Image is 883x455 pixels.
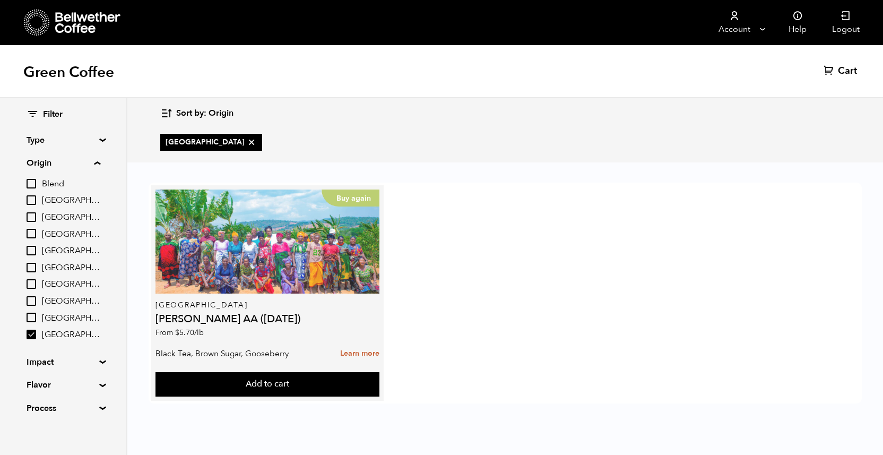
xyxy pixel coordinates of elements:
span: [GEOGRAPHIC_DATA] [42,296,100,307]
input: [GEOGRAPHIC_DATA] [27,313,36,322]
a: Cart [824,65,860,78]
summary: Origin [27,157,100,169]
span: Cart [838,65,857,78]
summary: Type [27,134,100,147]
input: [GEOGRAPHIC_DATA] [27,330,36,339]
span: From [155,328,204,338]
h1: Green Coffee [23,63,114,82]
input: [GEOGRAPHIC_DATA] [27,229,36,238]
p: [GEOGRAPHIC_DATA] [155,302,379,309]
p: Buy again [322,190,379,207]
input: Blend [27,179,36,188]
input: [GEOGRAPHIC_DATA] [27,195,36,205]
p: Black Tea, Brown Sugar, Gooseberry [155,346,307,362]
span: Filter [43,109,63,121]
input: [GEOGRAPHIC_DATA] [27,279,36,289]
span: [GEOGRAPHIC_DATA] [166,137,257,148]
span: $ [175,328,179,338]
summary: Flavor [27,379,100,391]
bdi: 5.70 [175,328,204,338]
summary: Process [27,402,100,415]
input: [GEOGRAPHIC_DATA] [27,296,36,306]
span: Blend [42,178,100,190]
span: [GEOGRAPHIC_DATA] [42,313,100,324]
a: Learn more [340,342,379,365]
input: [GEOGRAPHIC_DATA] [27,263,36,272]
a: Buy again [155,190,379,294]
span: /lb [194,328,204,338]
span: [GEOGRAPHIC_DATA] [42,279,100,290]
h4: [PERSON_NAME] AA ([DATE]) [155,314,379,324]
button: Sort by: Origin [160,101,233,126]
input: [GEOGRAPHIC_DATA] [27,212,36,222]
span: Sort by: Origin [176,108,233,119]
span: [GEOGRAPHIC_DATA] [42,195,100,207]
input: [GEOGRAPHIC_DATA] [27,246,36,255]
summary: Impact [27,356,100,368]
span: [GEOGRAPHIC_DATA] [42,329,100,341]
span: [GEOGRAPHIC_DATA] [42,245,100,257]
button: Add to cart [155,372,379,397]
span: [GEOGRAPHIC_DATA] [42,229,100,241]
span: [GEOGRAPHIC_DATA] [42,262,100,274]
span: [GEOGRAPHIC_DATA] [42,212,100,224]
